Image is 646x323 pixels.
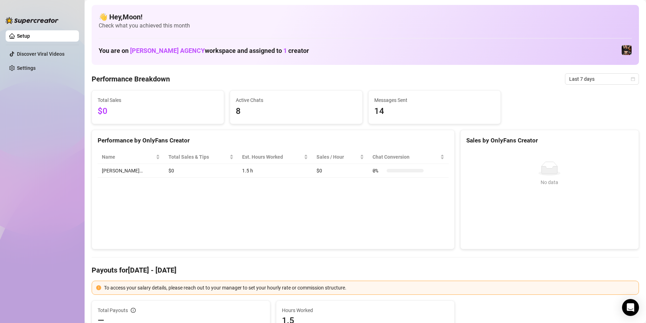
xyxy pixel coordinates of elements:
[17,51,64,57] a: Discover Viral Videos
[283,47,287,54] span: 1
[236,105,356,118] span: 8
[96,285,101,290] span: exclamation-circle
[130,47,205,54] span: [PERSON_NAME] AGENCY
[469,178,630,186] div: No data
[236,96,356,104] span: Active Chats
[98,96,218,104] span: Total Sales
[368,150,449,164] th: Chat Conversion
[569,74,635,84] span: Last 7 days
[17,33,30,39] a: Setup
[6,17,59,24] img: logo-BBDzfeDw.svg
[622,45,632,55] img: Addie
[99,47,309,55] h1: You are on workspace and assigned to creator
[374,105,495,118] span: 14
[98,136,449,145] div: Performance by OnlyFans Creator
[631,77,635,81] span: calendar
[17,65,36,71] a: Settings
[466,136,633,145] div: Sales by OnlyFans Creator
[242,153,302,161] div: Est. Hours Worked
[282,306,449,314] span: Hours Worked
[238,164,312,178] td: 1.5 h
[98,105,218,118] span: $0
[102,153,154,161] span: Name
[98,306,128,314] span: Total Payouts
[373,167,384,175] span: 0 %
[374,96,495,104] span: Messages Sent
[316,153,358,161] span: Sales / Hour
[312,150,368,164] th: Sales / Hour
[622,299,639,316] div: Open Intercom Messenger
[104,284,634,292] div: To access your salary details, please reach out to your manager to set your hourly rate or commis...
[373,153,439,161] span: Chat Conversion
[164,150,238,164] th: Total Sales & Tips
[99,12,632,22] h4: 👋 Hey, Moon !
[99,22,632,30] span: Check what you achieved this month
[131,308,136,313] span: info-circle
[92,74,170,84] h4: Performance Breakdown
[168,153,228,161] span: Total Sales & Tips
[92,265,639,275] h4: Payouts for [DATE] - [DATE]
[98,164,164,178] td: [PERSON_NAME]…
[164,164,238,178] td: $0
[312,164,368,178] td: $0
[98,150,164,164] th: Name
